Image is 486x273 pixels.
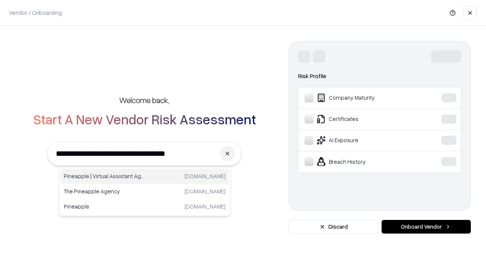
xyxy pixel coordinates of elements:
div: AI Exposure [305,136,418,145]
div: Risk Profile [298,72,461,81]
button: Onboard Vendor [382,220,471,234]
p: Pineapple [64,202,145,210]
h2: Start A New Vendor Risk Assessment [33,111,256,127]
div: Breach History [305,157,418,166]
p: Vendor / Onboarding [9,9,62,17]
h5: Welcome back, [119,95,169,105]
div: Suggestions [59,167,230,216]
p: [DOMAIN_NAME] [185,187,226,195]
button: Discard [289,220,379,234]
p: The Pineapple Agency [64,187,145,195]
p: [DOMAIN_NAME] [185,172,226,180]
div: Company Maturity [305,93,418,102]
div: Certificates [305,115,418,124]
p: [DOMAIN_NAME] [185,202,226,210]
p: Pineapple | Virtual Assistant Agency [64,172,145,180]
